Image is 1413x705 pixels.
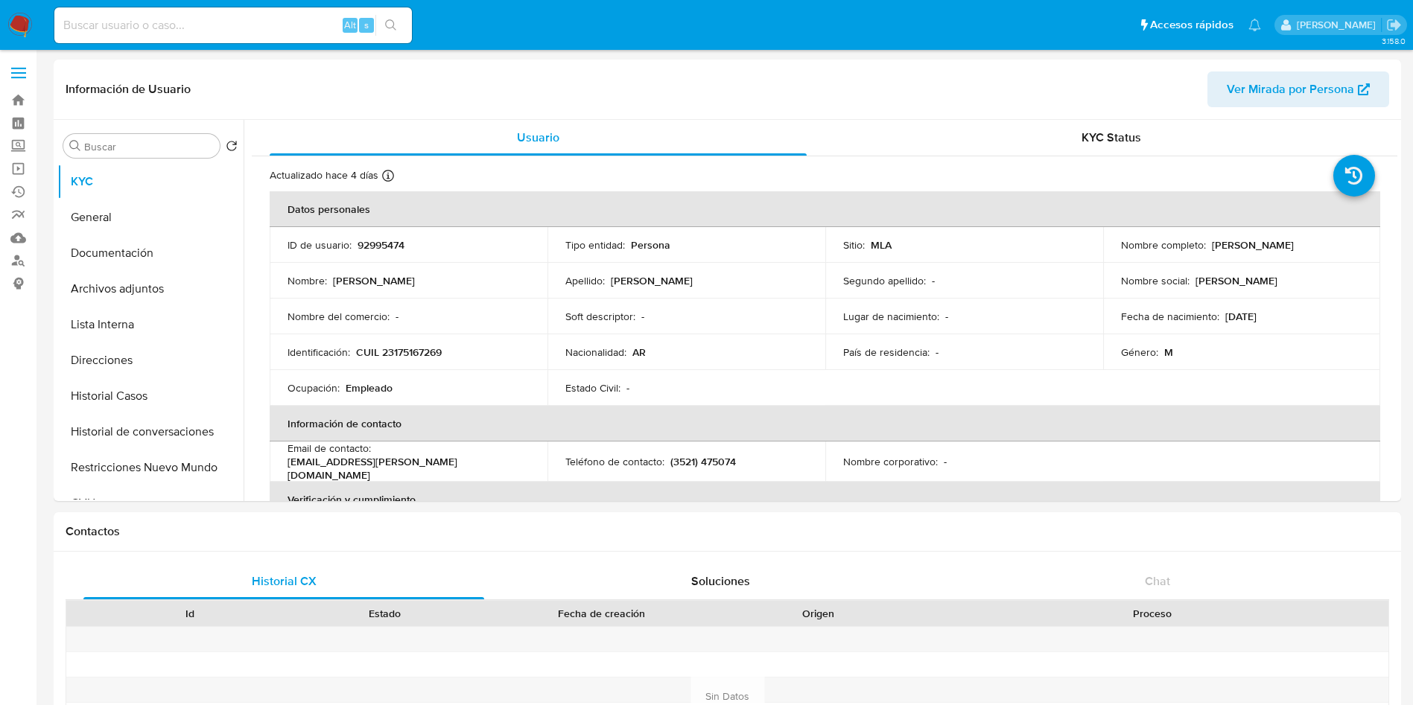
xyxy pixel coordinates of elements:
span: s [364,18,369,32]
p: - [936,345,939,359]
p: Teléfono de contacto : [565,455,664,468]
button: Documentación [57,235,244,271]
div: Origen [731,606,906,621]
p: ID de usuario : [288,238,352,252]
input: Buscar [84,140,214,153]
button: Direcciones [57,342,244,378]
p: 92995474 [358,238,404,252]
button: Historial de conversaciones [57,414,244,450]
p: valeria.duch@mercadolibre.com [1297,18,1381,32]
button: search-icon [375,15,406,36]
button: Volver al orden por defecto [226,140,238,156]
p: [PERSON_NAME] [333,274,415,287]
input: Buscar usuario o caso... [54,16,412,35]
span: Chat [1145,572,1170,590]
th: Verificación y cumplimiento [270,482,1380,517]
p: [PERSON_NAME] [1212,238,1294,252]
p: Actualizado hace 4 días [270,168,378,182]
button: Restricciones Nuevo Mundo [57,450,244,485]
p: Sitio : [843,238,865,252]
p: [PERSON_NAME] [611,274,693,287]
p: [DATE] [1225,310,1257,323]
p: - [626,381,629,395]
button: CVU [57,485,244,521]
a: Notificaciones [1248,19,1261,31]
p: Empleado [346,381,393,395]
p: - [396,310,399,323]
p: País de residencia : [843,345,930,359]
button: Buscar [69,140,81,152]
button: KYC [57,164,244,200]
th: Datos personales [270,191,1380,227]
th: Información de contacto [270,406,1380,441]
button: Lista Interna [57,307,244,342]
p: M [1164,345,1173,359]
p: Nombre del comercio : [288,310,390,323]
p: Apellido : [565,274,605,287]
p: Persona [631,238,670,252]
p: Email de contacto : [288,441,371,455]
p: AR [632,345,646,359]
p: - [945,310,948,323]
h1: Contactos [66,524,1389,539]
span: Accesos rápidos [1150,17,1233,33]
p: Género : [1121,345,1158,359]
div: Estado [298,606,472,621]
p: [PERSON_NAME] [1196,274,1277,287]
p: Nombre corporativo : [843,455,938,468]
p: Ocupación : [288,381,340,395]
p: Soft descriptor : [565,310,635,323]
div: Fecha de creación [493,606,711,621]
p: Nombre social : [1121,274,1190,287]
button: Historial Casos [57,378,244,414]
p: Nombre : [288,274,327,287]
div: Id [103,606,277,621]
span: Soluciones [691,572,750,590]
span: Historial CX [252,572,317,590]
p: - [641,310,644,323]
p: MLA [871,238,892,252]
button: Ver Mirada por Persona [1207,71,1389,107]
h1: Información de Usuario [66,82,191,97]
p: [EMAIL_ADDRESS][PERSON_NAME][DOMAIN_NAME] [288,455,524,482]
p: Segundo apellido : [843,274,926,287]
p: Tipo entidad : [565,238,625,252]
span: Usuario [517,129,559,146]
p: - [932,274,935,287]
span: Ver Mirada por Persona [1227,71,1354,107]
button: Archivos adjuntos [57,271,244,307]
p: - [944,455,947,468]
p: Identificación : [288,345,350,359]
a: Salir [1386,17,1402,33]
p: Fecha de nacimiento : [1121,310,1219,323]
p: Estado Civil : [565,381,620,395]
span: KYC Status [1082,129,1141,146]
p: CUIL 23175167269 [356,345,442,359]
div: Proceso [927,606,1378,621]
p: (3521) 475074 [670,455,736,468]
span: Alt [344,18,356,32]
p: Nacionalidad : [565,345,626,359]
p: Lugar de nacimiento : [843,310,939,323]
button: General [57,200,244,235]
p: Nombre completo : [1121,238,1206,252]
